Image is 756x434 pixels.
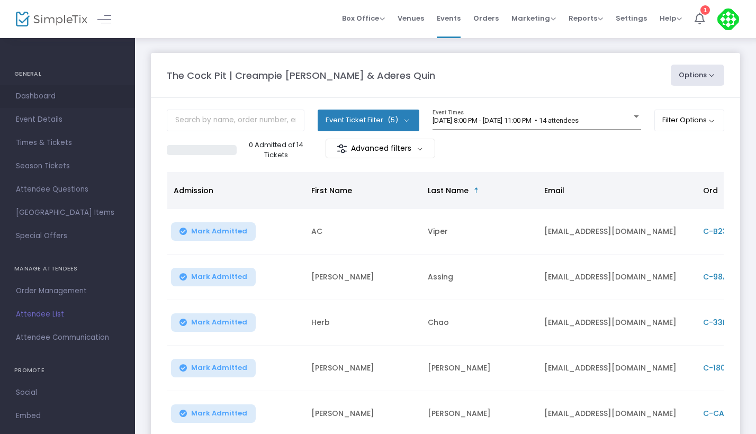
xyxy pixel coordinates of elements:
span: First Name [311,185,352,196]
span: Mark Admitted [191,273,247,281]
span: Events [437,5,461,32]
span: Times & Tickets [16,136,119,150]
span: Help [660,13,682,23]
span: Event Details [16,113,119,126]
span: Settings [616,5,647,32]
span: Mark Admitted [191,227,247,236]
input: Search by name, order number, email, ip address [167,110,304,131]
span: Dashboard [16,89,119,103]
span: Mark Admitted [191,364,247,372]
td: [EMAIL_ADDRESS][DOMAIN_NAME] [538,255,697,300]
span: Season Tickets [16,159,119,173]
span: Email [544,185,564,196]
span: Special Offers [16,229,119,243]
span: Attendee Questions [16,183,119,196]
span: Embed [16,409,119,423]
span: (5) [388,116,398,124]
td: Herb [305,300,421,346]
button: Filter Options [654,110,725,131]
span: Reports [569,13,603,23]
button: Mark Admitted [171,268,256,286]
button: Mark Admitted [171,404,256,423]
span: Attendee List [16,308,119,321]
td: AC [305,209,421,255]
span: Last Name [428,185,469,196]
m-button: Advanced filters [326,139,435,158]
button: Event Ticket Filter(5) [318,110,419,131]
span: Mark Admitted [191,318,247,327]
h4: MANAGE ATTENDEES [14,258,121,279]
h4: PROMOTE [14,360,121,381]
span: Mark Admitted [191,409,247,418]
h4: GENERAL [14,64,121,85]
m-panel-title: The Cock Pit | Creampie [PERSON_NAME] & Aderes Quin [167,68,435,83]
img: filter [337,143,347,154]
td: [PERSON_NAME] [421,346,538,391]
span: Sortable [472,186,481,195]
span: Box Office [342,13,385,23]
td: Viper [421,209,538,255]
span: Order Management [16,284,119,298]
td: [PERSON_NAME] [305,346,421,391]
button: Mark Admitted [171,313,256,332]
span: [GEOGRAPHIC_DATA] Items [16,206,119,220]
button: Mark Admitted [171,359,256,377]
td: [EMAIL_ADDRESS][DOMAIN_NAME] [538,300,697,346]
td: Chao [421,300,538,346]
td: [EMAIL_ADDRESS][DOMAIN_NAME] [538,346,697,391]
span: Venues [398,5,424,32]
button: Mark Admitted [171,222,256,241]
td: [EMAIL_ADDRESS][DOMAIN_NAME] [538,209,697,255]
span: Attendee Communication [16,331,119,345]
span: Admission [174,185,213,196]
p: 0 Admitted of 14 Tickets [241,140,311,160]
div: 1 [700,4,710,14]
span: Order ID [703,185,735,196]
span: Orders [473,5,499,32]
td: Assing [421,255,538,300]
span: Social [16,386,119,400]
td: [PERSON_NAME] [305,255,421,300]
span: Marketing [511,13,556,23]
button: Options [671,65,725,86]
span: [DATE] 8:00 PM - [DATE] 11:00 PM • 14 attendees [433,116,579,124]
